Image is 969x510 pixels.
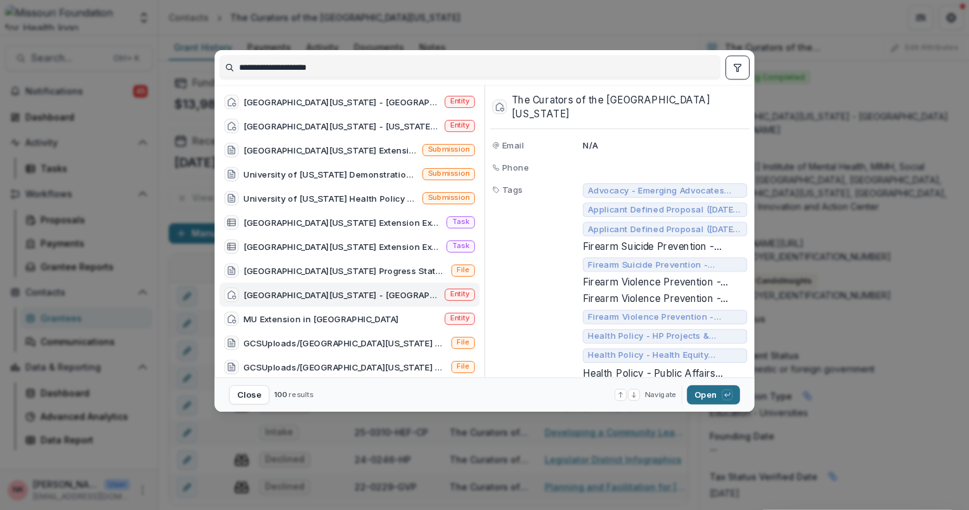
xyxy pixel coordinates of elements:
[428,193,470,202] span: Submission
[229,385,270,404] button: Close
[502,139,524,152] span: Email
[588,331,741,341] span: Health Policy - HP Projects & Research ([DATE]-[DATE])
[450,314,469,323] span: Entity
[452,218,470,226] span: Task
[244,313,399,325] div: MU Extension in [GEOGRAPHIC_DATA]
[244,361,446,374] div: GCSUploads/[GEOGRAPHIC_DATA][US_STATE] - [PERSON_NAME] - MU Project 00080132.msg
[244,216,442,229] div: [GEOGRAPHIC_DATA][US_STATE] Extension Exercise is Medicine Initiative for Older Adults - 2206
[244,289,440,301] div: [GEOGRAPHIC_DATA][US_STATE] - [GEOGRAPHIC_DATA][PERSON_NAME]
[687,385,740,404] button: Open
[244,192,418,205] div: University of [US_STATE] Health Policy and Center for Health Ethics Conference Sponsorship (The C...
[583,241,747,252] span: Firearm Suicide Prevention - Implementation Grants
[289,390,313,399] span: results
[452,242,470,251] span: Task
[512,93,747,122] div: The Curators of the [GEOGRAPHIC_DATA][US_STATE]
[583,139,747,152] p: N/A
[244,168,418,181] div: University of [US_STATE] Demonstration Project (The [GEOGRAPHIC_DATA][US_STATE] will convene expe...
[588,185,741,195] span: Advocacy - Emerging Advocates ([DATE]-[DATE])
[244,144,418,157] div: [GEOGRAPHIC_DATA][US_STATE] Extension Exercise is Medicine Initiative for Older Adults (The propo...
[244,337,446,350] div: GCSUploads/[GEOGRAPHIC_DATA][US_STATE] - [PERSON_NAME] - MU Project No_ 00088874.msg
[457,338,469,347] span: File
[457,362,469,371] span: File
[583,277,747,288] span: Firearm Violence Prevention - Advocates' Network and Capacity Building - Cohort Style Funding - I...
[725,56,750,80] button: toggle filters
[583,293,747,304] span: Firearm Violence Prevention - Advocates' Network and Capacity Building - Innovation Funding
[502,183,523,196] span: Tags
[274,390,287,399] span: 100
[244,265,446,277] div: [GEOGRAPHIC_DATA][US_STATE] Progress Status_5th QUARTER FINAL REPORT.pdf
[588,350,741,360] span: Health Policy - Health Equity ([DATE]-[DATE])
[583,367,747,379] span: Health Policy - Public Affairs Alignment
[588,205,741,215] span: Applicant Defined Proposal ([DATE]-[DATE]) - Services Improvement
[457,266,469,275] span: File
[428,169,470,178] span: Submission
[588,259,741,270] span: Firearm Suicide Prevention - Planning Grants ([DATE]-[DATE])
[502,161,530,174] span: Phone
[244,120,440,133] div: [GEOGRAPHIC_DATA][US_STATE] - [US_STATE][GEOGRAPHIC_DATA]
[450,121,469,130] span: Entity
[645,389,677,400] span: Navigate
[428,145,470,154] span: Submission
[588,311,741,322] span: Firearm Violence Prevention - Strengthening the Networks ([DATE]-[DATE])
[244,240,442,253] div: [GEOGRAPHIC_DATA][US_STATE] Extension Exercise is Medicine Initiative for Older Adults - 2160
[244,96,440,108] div: [GEOGRAPHIC_DATA][US_STATE] - [GEOGRAPHIC_DATA]
[450,290,469,299] span: Entity
[450,97,469,106] span: Entity
[588,224,741,234] span: Applicant Defined Proposal ([DATE]-[DATE]) - Strengthening the Core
